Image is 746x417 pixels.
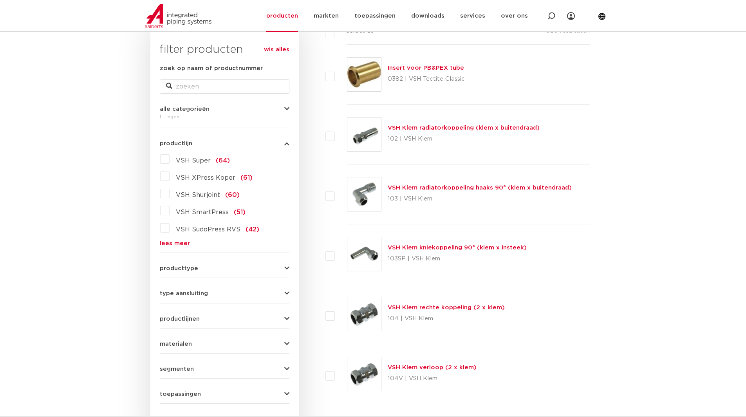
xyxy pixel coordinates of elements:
a: Insert voor PB&PEX tube [388,65,464,71]
img: Thumbnail for Insert voor PB&PEX tube [347,58,381,91]
p: 104V | VSH Klem [388,372,477,385]
span: productlijnen [160,316,200,322]
button: productlijn [160,141,289,146]
span: toepassingen [160,391,201,397]
span: alle categorieën [160,106,210,112]
label: zoek op naam of productnummer [160,64,263,73]
span: VSH SmartPress [176,209,229,215]
span: productlijn [160,141,192,146]
button: alle categorieën [160,106,289,112]
h3: filter producten [160,42,289,58]
a: VSH Klem verloop (2 x klem) [388,365,477,370]
span: VSH XPress Koper [176,175,235,181]
a: VSH Klem radiatorkoppeling (klem x buitendraad) [388,125,540,131]
p: 920 resultaten [546,26,590,38]
p: 104 | VSH Klem [388,312,505,325]
span: segmenten [160,366,194,372]
img: Thumbnail for VSH Klem rechte koppeling (2 x klem) [347,297,381,331]
span: (61) [240,175,253,181]
p: 103 | VSH Klem [388,193,572,205]
span: (60) [225,192,240,198]
span: (64) [216,157,230,164]
p: 102 | VSH Klem [388,133,540,145]
p: 0382 | VSH Tectite Classic [388,73,465,85]
span: VSH Super [176,157,211,164]
button: producttype [160,265,289,271]
button: toepassingen [160,391,289,397]
button: productlijnen [160,316,289,322]
img: Thumbnail for VSH Klem radiatorkoppeling (klem x buitendraad) [347,117,381,151]
button: materialen [160,341,289,347]
a: lees meer [160,240,289,246]
a: VSH Klem radiatorkoppeling haaks 90° (klem x buitendraad) [388,185,572,191]
input: zoeken [160,79,289,94]
button: type aansluiting [160,291,289,296]
button: segmenten [160,366,289,372]
span: (51) [234,209,246,215]
div: fittingen [160,112,289,121]
img: Thumbnail for VSH Klem radiatorkoppeling haaks 90° (klem x buitendraad) [347,177,381,211]
span: materialen [160,341,192,347]
span: producttype [160,265,198,271]
a: VSH Klem kniekoppeling 90° (klem x insteek) [388,245,527,251]
span: (42) [246,226,259,233]
span: type aansluiting [160,291,208,296]
img: Thumbnail for VSH Klem verloop (2 x klem) [347,357,381,391]
img: Thumbnail for VSH Klem kniekoppeling 90° (klem x insteek) [347,237,381,271]
p: 103SP | VSH Klem [388,253,527,265]
span: VSH Shurjoint [176,192,220,198]
a: wis alles [264,45,289,54]
span: VSH SudoPress RVS [176,226,240,233]
a: VSH Klem rechte koppeling (2 x klem) [388,305,505,310]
